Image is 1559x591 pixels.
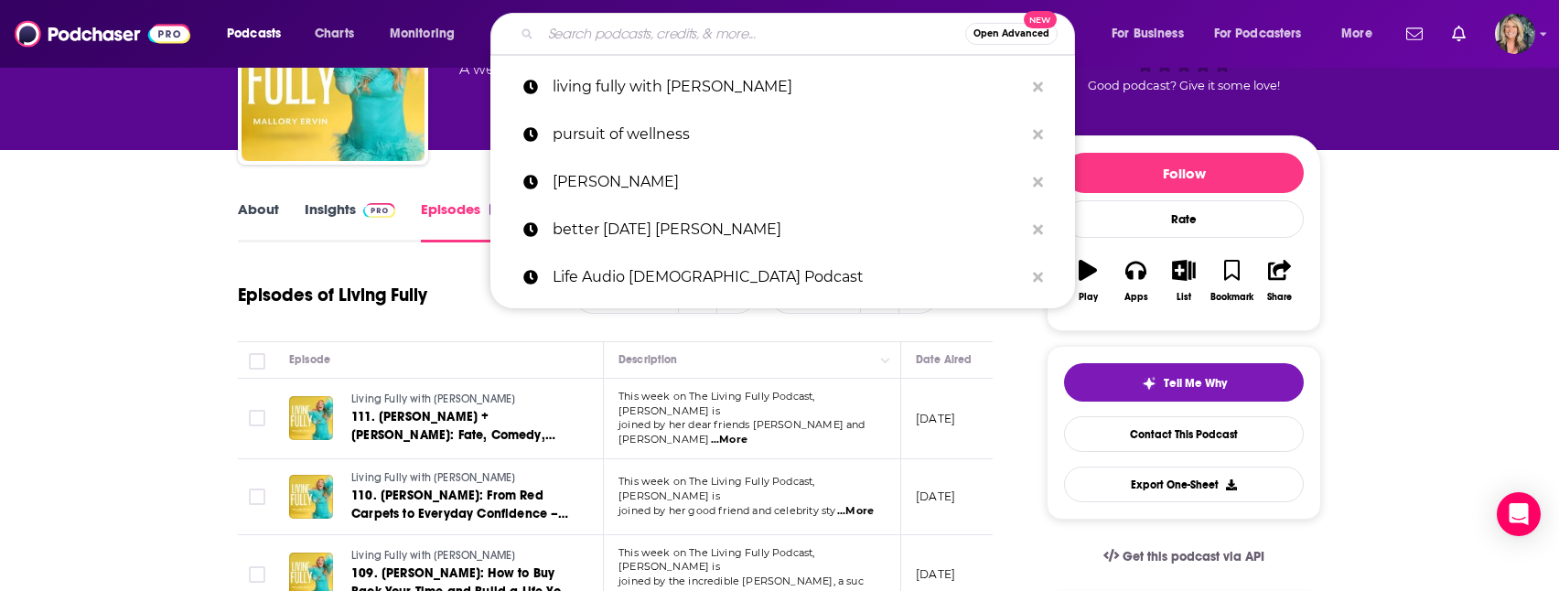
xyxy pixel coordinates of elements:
div: 111 [489,203,506,216]
a: 110. [PERSON_NAME]: From Red Carpets to Everyday Confidence – Fashion Tips from a Celebrity Stylist! [351,487,571,523]
span: Monitoring [390,21,455,47]
button: Share [1256,248,1304,314]
span: Tell Me Why [1164,376,1227,391]
p: pursuit of wellness [553,111,1024,158]
button: Open AdvancedNew [965,23,1058,45]
a: [PERSON_NAME] [490,158,1075,206]
span: Podcasts [227,21,281,47]
a: living fully with [PERSON_NAME] [490,63,1075,111]
button: Apps [1112,248,1159,314]
span: Good podcast? Give it some love! [1088,79,1280,92]
a: pursuit of wellness [490,111,1075,158]
span: Living Fully with [PERSON_NAME] [351,549,515,562]
p: Life Audio Christian Podcast [553,253,1024,301]
p: [DATE] [916,566,955,582]
button: Show profile menu [1495,14,1535,54]
span: Living Fully with [PERSON_NAME] [351,471,515,484]
input: Search podcasts, credits, & more... [541,19,965,48]
span: joined by her dear friends [PERSON_NAME] and [PERSON_NAME] [618,418,866,446]
button: open menu [377,19,478,48]
img: Podchaser - Follow, Share and Rate Podcasts [15,16,190,51]
span: 111. [PERSON_NAME] + [PERSON_NAME]: Fate, Comedy, and Cultural Shocks - Their Unexpected Meeting ... [351,409,555,498]
a: 111. [PERSON_NAME] + [PERSON_NAME]: Fate, Comedy, and Cultural Shocks - Their Unexpected Meeting ... [351,408,571,445]
img: User Profile [1495,14,1535,54]
a: InsightsPodchaser Pro [305,200,395,242]
span: New [1024,11,1057,28]
p: mallory irvin [553,158,1024,206]
img: tell me why sparkle [1142,376,1156,391]
span: Living Fully with [PERSON_NAME] [351,392,515,405]
span: Toggle select row [249,489,265,505]
a: Contact This Podcast [1064,416,1304,452]
span: This week on The Living Fully Podcast, [PERSON_NAME] is [618,546,815,574]
a: Episodes111 [421,200,506,242]
a: Charts [303,19,365,48]
span: joined by her good friend and celebrity sty [618,504,835,517]
a: Living Fully with [PERSON_NAME] [351,470,571,487]
img: Podchaser Pro [363,203,395,218]
button: Play [1064,248,1112,314]
div: Apps [1124,292,1148,303]
div: Description [618,349,677,371]
a: Show notifications dropdown [1445,18,1473,49]
p: living fully with mallory ervin [553,63,1024,111]
div: Bookmark [1210,292,1253,303]
button: tell me why sparkleTell Me Why [1064,363,1304,402]
span: Logged in as lisa.beech [1495,14,1535,54]
div: List [1177,292,1191,303]
span: ...More [711,433,747,447]
div: Date Aired [916,349,972,371]
span: For Business [1112,21,1184,47]
button: Export One-Sheet [1064,467,1304,502]
span: This week on The Living Fully Podcast, [PERSON_NAME] is [618,390,815,417]
span: Open Advanced [973,29,1049,38]
span: Toggle select row [249,410,265,426]
span: Get this podcast via API [1123,549,1264,564]
a: Get this podcast via API [1089,534,1279,579]
div: A weekly podcast [459,59,775,81]
div: Play [1079,292,1098,303]
span: More [1341,21,1372,47]
a: About [238,200,279,242]
a: Life Audio [DEMOGRAPHIC_DATA] Podcast [490,253,1075,301]
p: better tomorrow hannah brown [553,206,1024,253]
span: joined by the incredible [PERSON_NAME], a suc [618,575,864,587]
a: Living Fully with [PERSON_NAME] [351,392,571,408]
button: open menu [1328,19,1395,48]
div: Episode [289,349,330,371]
h1: Episodes of Living Fully [238,284,427,306]
span: 110. [PERSON_NAME]: From Red Carpets to Everyday Confidence – Fashion Tips from a Celebrity Stylist! [351,488,569,540]
span: Charts [315,21,354,47]
span: This week on The Living Fully Podcast, [PERSON_NAME] is [618,475,815,502]
button: List [1160,248,1208,314]
p: [DATE] [916,411,955,426]
a: Living Fully with [PERSON_NAME] [351,548,571,564]
div: Share [1267,292,1292,303]
button: open menu [1202,19,1328,48]
div: Open Intercom Messenger [1497,492,1541,536]
span: ...More [837,504,874,519]
button: Follow [1064,153,1304,193]
span: Toggle select row [249,566,265,583]
span: For Podcasters [1214,21,1302,47]
button: Bookmark [1208,248,1255,314]
p: [DATE] [916,489,955,504]
a: better [DATE] [PERSON_NAME] [490,206,1075,253]
div: Search podcasts, credits, & more... [508,13,1092,55]
a: Show notifications dropdown [1399,18,1430,49]
button: Column Actions [875,349,897,371]
div: Rate [1064,200,1304,238]
button: open menu [214,19,305,48]
button: open menu [1099,19,1207,48]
